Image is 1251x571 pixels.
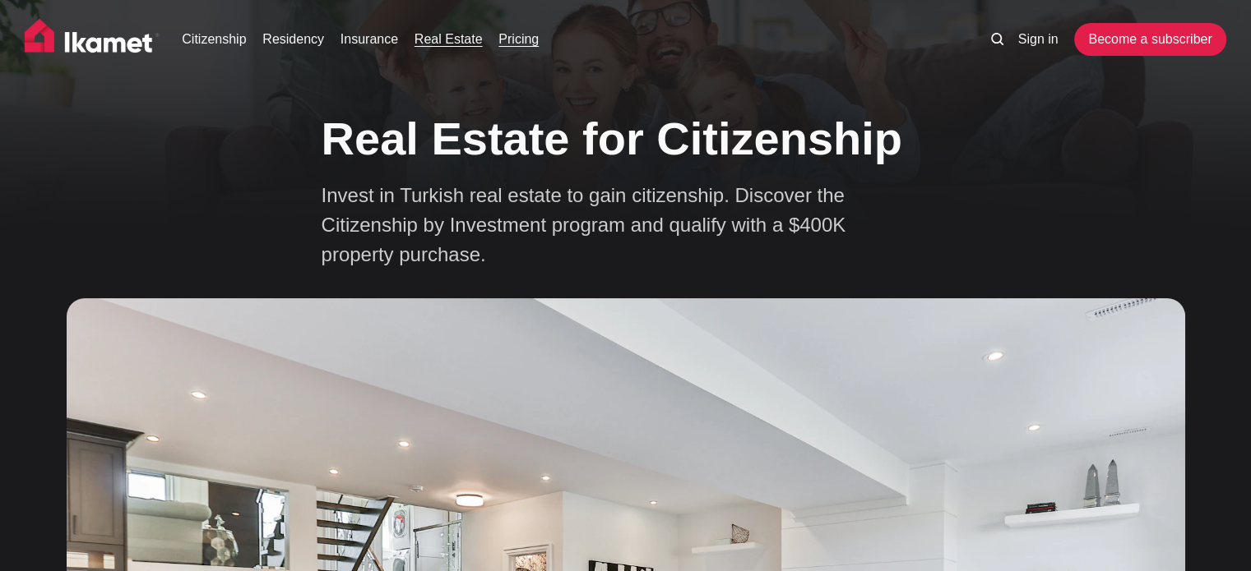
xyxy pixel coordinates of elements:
a: Pricing [498,30,539,49]
p: Invest in Turkish real estate to gain citizenship. Discover the Citizenship by Investment program... [322,181,897,269]
a: Become a subscriber [1074,23,1226,56]
a: Citizenship [182,30,246,49]
a: Residency [262,30,324,49]
a: Sign in [1018,30,1059,49]
img: Ikamet home [25,19,160,60]
a: Real Estate [415,30,483,49]
h1: Real Estate for Citizenship [322,111,930,166]
a: Insurance [341,30,398,49]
